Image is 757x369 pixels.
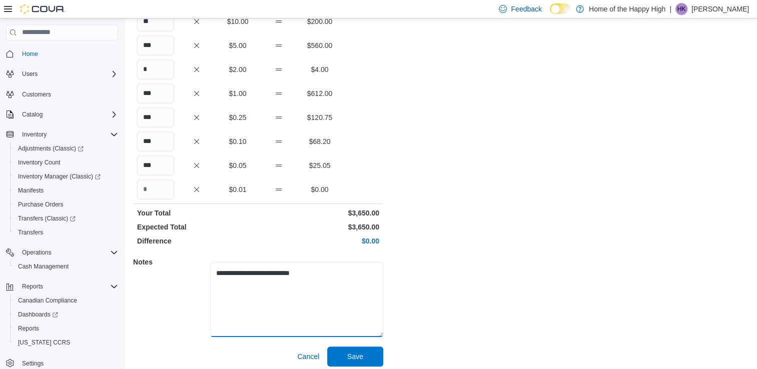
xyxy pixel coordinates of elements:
[219,136,256,146] p: $0.10
[14,156,118,168] span: Inventory Count
[219,112,256,122] p: $0.25
[137,208,256,218] p: Your Total
[14,322,43,334] a: Reports
[137,11,174,31] input: Quantity
[22,50,38,58] span: Home
[14,212,80,224] a: Transfers (Classic)
[14,294,81,306] a: Canadian Compliance
[137,179,174,199] input: Quantity
[137,83,174,103] input: Quantity
[14,308,62,320] a: Dashboards
[137,222,256,232] p: Expected Total
[18,68,118,80] span: Users
[550,3,571,14] input: Dark Mode
[18,280,118,292] span: Reports
[10,183,122,197] button: Manifests
[14,198,68,210] a: Purchase Orders
[18,48,42,60] a: Home
[10,335,122,349] button: [US_STATE] CCRS
[2,245,122,259] button: Operations
[10,321,122,335] button: Reports
[10,211,122,225] a: Transfers (Classic)
[137,155,174,175] input: Quantity
[301,40,338,50] p: $560.00
[2,46,122,61] button: Home
[18,324,39,332] span: Reports
[14,336,74,348] a: [US_STATE] CCRS
[669,3,671,15] p: |
[14,184,118,196] span: Manifests
[22,130,47,138] span: Inventory
[18,200,64,208] span: Purchase Orders
[18,144,84,152] span: Adjustments (Classic)
[10,141,122,155] a: Adjustments (Classic)
[18,262,69,270] span: Cash Management
[293,346,323,366] button: Cancel
[137,131,174,151] input: Quantity
[677,3,686,15] span: HK
[10,293,122,307] button: Canadian Compliance
[22,90,51,98] span: Customers
[10,155,122,169] button: Inventory Count
[20,4,65,14] img: Cova
[219,40,256,50] p: $5.00
[2,279,122,293] button: Reports
[18,108,47,120] button: Catalog
[219,64,256,74] p: $2.00
[18,214,76,222] span: Transfers (Classic)
[511,4,541,14] span: Feedback
[297,351,319,361] span: Cancel
[18,88,55,100] a: Customers
[10,169,122,183] a: Inventory Manager (Classic)
[18,68,42,80] button: Users
[18,108,118,120] span: Catalog
[18,246,56,258] button: Operations
[18,88,118,100] span: Customers
[14,142,118,154] span: Adjustments (Classic)
[14,156,65,168] a: Inventory Count
[301,160,338,170] p: $25.05
[137,35,174,55] input: Quantity
[14,294,118,306] span: Canadian Compliance
[14,260,73,272] a: Cash Management
[10,197,122,211] button: Purchase Orders
[18,280,47,292] button: Reports
[219,16,256,26] p: $10.00
[301,16,338,26] p: $200.00
[14,142,88,154] a: Adjustments (Classic)
[22,70,38,78] span: Users
[22,248,52,256] span: Operations
[14,308,118,320] span: Dashboards
[137,59,174,79] input: Quantity
[18,310,58,318] span: Dashboards
[18,356,118,369] span: Settings
[14,170,105,182] a: Inventory Manager (Classic)
[260,208,379,218] p: $3,650.00
[14,336,118,348] span: Washington CCRS
[18,296,77,304] span: Canadian Compliance
[260,236,379,246] p: $0.00
[2,67,122,81] button: Users
[14,198,118,210] span: Purchase Orders
[301,136,338,146] p: $68.20
[18,246,118,258] span: Operations
[22,110,43,118] span: Catalog
[14,260,118,272] span: Cash Management
[219,88,256,98] p: $1.00
[219,160,256,170] p: $0.05
[301,184,338,194] p: $0.00
[219,184,256,194] p: $0.01
[589,3,665,15] p: Home of the Happy High
[347,351,363,361] span: Save
[2,87,122,101] button: Customers
[18,228,43,236] span: Transfers
[14,184,48,196] a: Manifests
[675,3,687,15] div: Harpreet Kaur
[10,307,122,321] a: Dashboards
[301,88,338,98] p: $612.00
[22,282,43,290] span: Reports
[22,359,44,367] span: Settings
[14,226,118,238] span: Transfers
[18,186,44,194] span: Manifests
[327,346,383,366] button: Save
